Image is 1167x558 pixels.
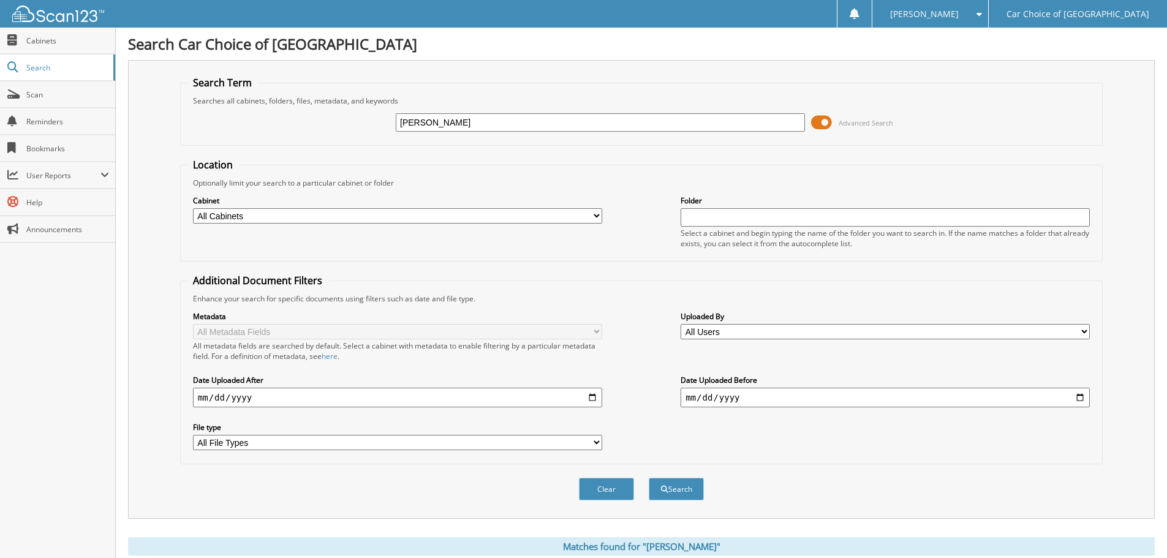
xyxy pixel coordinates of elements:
span: Scan [26,89,109,100]
a: here [322,351,338,361]
input: start [193,388,602,407]
span: Cabinets [26,36,109,46]
h1: Search Car Choice of [GEOGRAPHIC_DATA] [128,34,1155,54]
button: Clear [579,478,634,500]
label: Cabinet [193,195,602,206]
span: [PERSON_NAME] [890,10,959,18]
span: Advanced Search [839,118,893,127]
span: Announcements [26,224,109,235]
span: Help [26,197,109,208]
div: All metadata fields are searched by default. Select a cabinet with metadata to enable filtering b... [193,341,602,361]
label: Date Uploaded After [193,375,602,385]
legend: Location [187,158,239,172]
div: Searches all cabinets, folders, files, metadata, and keywords [187,96,1096,106]
div: Optionally limit your search to a particular cabinet or folder [187,178,1096,188]
img: scan123-logo-white.svg [12,6,104,22]
span: User Reports [26,170,100,181]
legend: Additional Document Filters [187,274,328,287]
button: Search [649,478,704,500]
label: Metadata [193,311,602,322]
label: File type [193,422,602,432]
legend: Search Term [187,76,258,89]
div: Enhance your search for specific documents using filters such as date and file type. [187,293,1096,304]
label: Folder [681,195,1090,206]
div: Matches found for "[PERSON_NAME]" [128,537,1155,556]
span: Bookmarks [26,143,109,154]
span: Car Choice of [GEOGRAPHIC_DATA] [1006,10,1149,18]
label: Uploaded By [681,311,1090,322]
input: end [681,388,1090,407]
label: Date Uploaded Before [681,375,1090,385]
span: Search [26,62,107,73]
div: Select a cabinet and begin typing the name of the folder you want to search in. If the name match... [681,228,1090,249]
span: Reminders [26,116,109,127]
